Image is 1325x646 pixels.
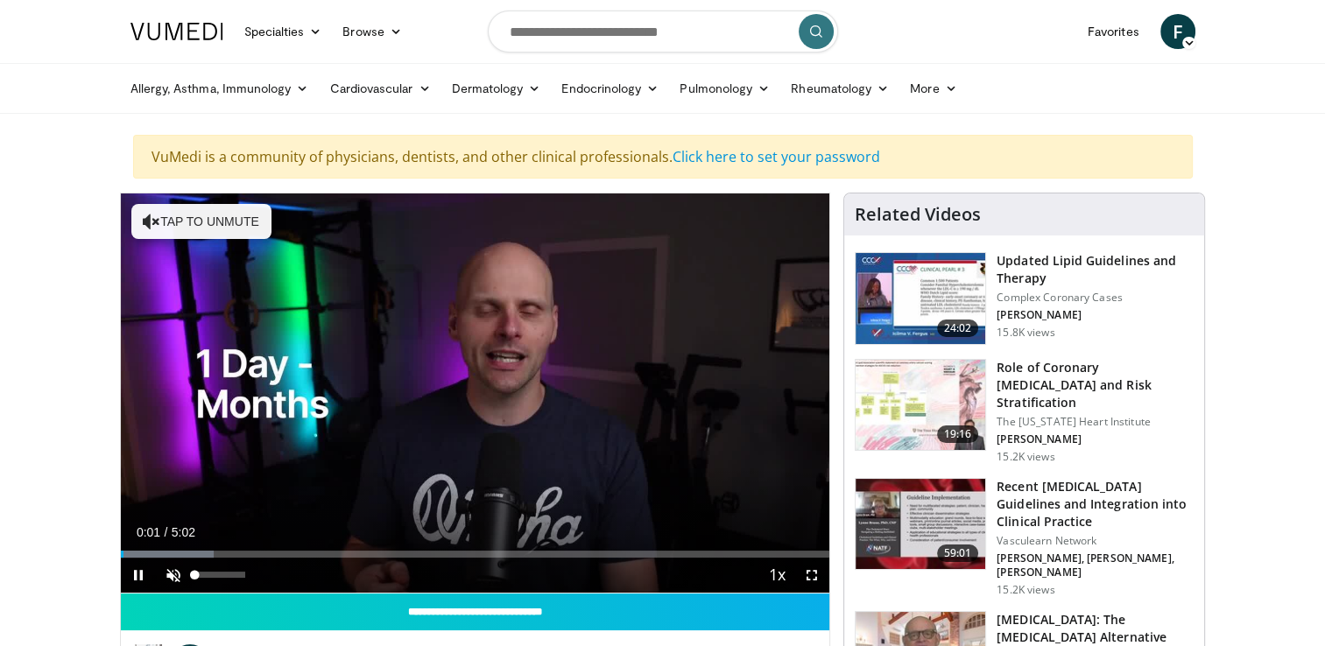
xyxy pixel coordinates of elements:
span: 5:02 [172,525,195,539]
a: Pulmonology [669,71,780,106]
p: [PERSON_NAME] [997,432,1194,446]
button: Tap to unmute [131,204,271,239]
video-js: Video Player [121,193,830,593]
a: Endocrinology [551,71,669,106]
p: 15.2K views [997,450,1054,464]
a: 59:01 Recent [MEDICAL_DATA] Guidelines and Integration into Clinical Practice Vasculearn Network ... [855,478,1194,597]
img: 1efa8c99-7b8a-4ab5-a569-1c219ae7bd2c.150x105_q85_crop-smart_upscale.jpg [856,360,985,451]
img: VuMedi Logo [130,23,223,40]
a: Dermatology [441,71,552,106]
span: / [165,525,168,539]
a: Cardiovascular [319,71,440,106]
div: VuMedi is a community of physicians, dentists, and other clinical professionals. [133,135,1193,179]
p: Complex Coronary Cases [997,291,1194,305]
img: 87825f19-cf4c-4b91-bba1-ce218758c6bb.150x105_q85_crop-smart_upscale.jpg [856,479,985,570]
a: Rheumatology [780,71,899,106]
p: The [US_STATE] Heart Institute [997,415,1194,429]
a: F [1160,14,1195,49]
span: 24:02 [937,319,979,337]
p: [PERSON_NAME] [997,308,1194,322]
p: Vasculearn Network [997,534,1194,548]
a: Specialties [234,14,333,49]
a: Favorites [1077,14,1150,49]
img: 77f671eb-9394-4acc-bc78-a9f077f94e00.150x105_q85_crop-smart_upscale.jpg [856,253,985,344]
h3: Updated Lipid Guidelines and Therapy [997,252,1194,287]
span: 19:16 [937,425,979,443]
a: Browse [332,14,412,49]
button: Unmute [156,558,191,593]
input: Search topics, interventions [488,11,838,53]
h3: Role of Coronary [MEDICAL_DATA] and Risk Stratification [997,359,1194,411]
p: [PERSON_NAME], [PERSON_NAME], [PERSON_NAME] [997,551,1194,579]
span: 59:01 [937,544,979,562]
a: Allergy, Asthma, Immunology [120,71,320,106]
button: Pause [121,558,156,593]
button: Playback Rate [759,558,794,593]
a: More [899,71,967,106]
h4: Related Videos [855,204,981,225]
p: 15.8K views [997,326,1054,340]
a: 19:16 Role of Coronary [MEDICAL_DATA] and Risk Stratification The [US_STATE] Heart Institute [PER... [855,359,1194,464]
div: Progress Bar [121,551,830,558]
h3: Recent [MEDICAL_DATA] Guidelines and Integration into Clinical Practice [997,478,1194,530]
a: Click here to set your password [673,147,880,166]
h3: [MEDICAL_DATA]: The [MEDICAL_DATA] Alternative [997,611,1194,646]
p: 15.2K views [997,583,1054,597]
span: 0:01 [137,525,160,539]
div: Volume Level [195,572,245,578]
button: Fullscreen [794,558,829,593]
a: 24:02 Updated Lipid Guidelines and Therapy Complex Coronary Cases [PERSON_NAME] 15.8K views [855,252,1194,345]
